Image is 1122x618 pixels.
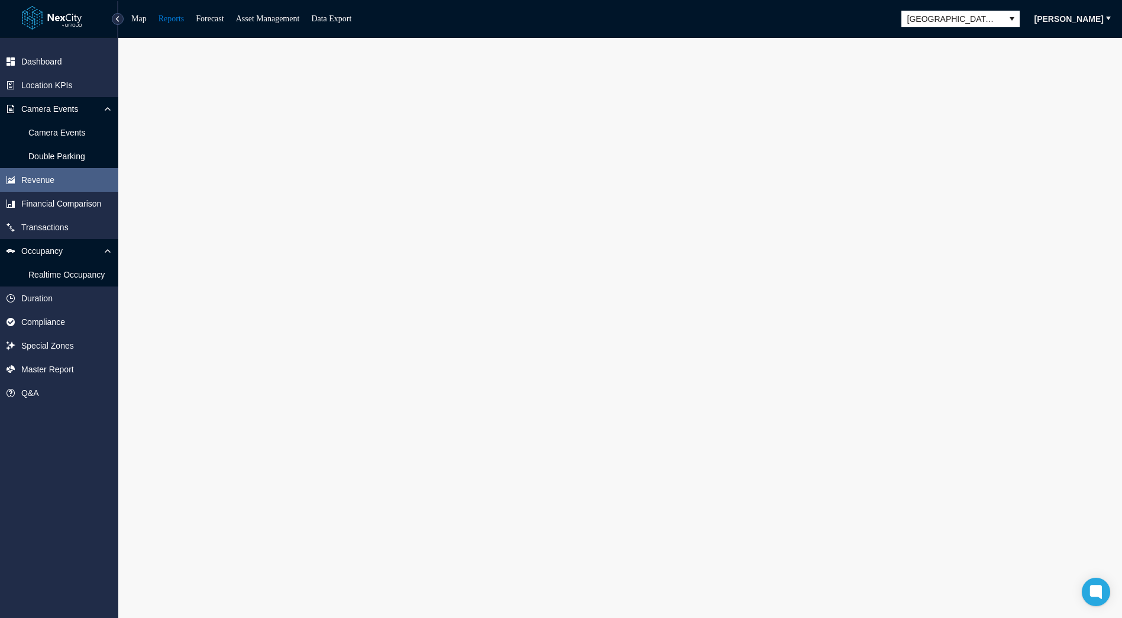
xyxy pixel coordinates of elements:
span: Transactions [21,221,69,233]
a: Map [131,14,147,23]
span: Occupancy [21,245,63,257]
span: Camera Events [21,103,78,115]
span: Special Zones [21,340,74,352]
span: Financial Comparison [21,198,101,210]
span: Duration [21,292,53,304]
span: [GEOGRAPHIC_DATA][PERSON_NAME] [907,13,998,25]
span: Q&A [21,387,39,399]
span: Double Parking [28,150,85,162]
span: Master Report [21,363,74,375]
button: [PERSON_NAME] [1027,9,1111,28]
span: Realtime Occupancy [28,269,105,281]
a: Reports [159,14,185,23]
span: Location KPIs [21,79,72,91]
span: Compliance [21,316,65,328]
span: Revenue [21,174,54,186]
span: [PERSON_NAME] [1034,13,1104,25]
span: Dashboard [21,56,62,67]
a: Asset Management [236,14,300,23]
a: Forecast [196,14,224,23]
button: select [1004,11,1020,27]
span: Camera Events [28,127,85,139]
a: Data Export [311,14,351,23]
